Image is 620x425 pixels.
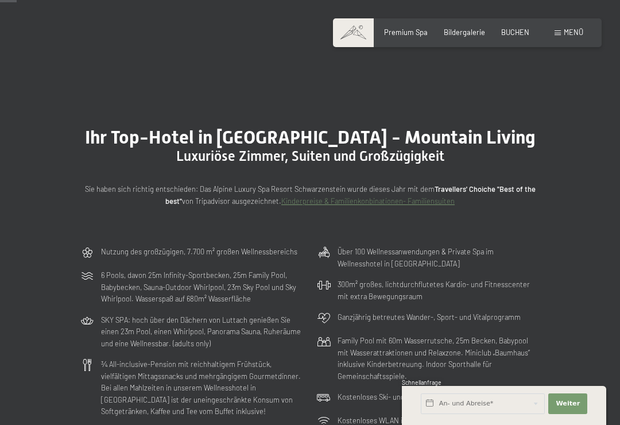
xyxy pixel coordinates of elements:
[281,196,455,206] a: Kinderpreise & Familienkonbinationen- Familiensuiten
[402,379,441,386] span: Schnellanfrage
[101,246,297,257] p: Nutzung des großzügigen, 7.700 m² großen Wellnessbereichs
[338,246,540,269] p: Über 100 Wellnessanwendungen & Private Spa im Wellnesshotel in [GEOGRAPHIC_DATA]
[384,28,428,37] a: Premium Spa
[338,335,540,382] p: Family Pool mit 60m Wasserrutsche, 25m Becken, Babypool mit Wasserattraktionen und Relaxzone. Min...
[444,28,485,37] a: Bildergalerie
[338,279,540,302] p: 300m² großes, lichtdurchflutetes Kardio- und Fitnesscenter mit extra Bewegungsraum
[501,28,529,37] a: BUCHEN
[338,391,454,403] p: Kostenloses Ski- und Wandershuttle
[101,269,303,304] p: 6 Pools, davon 25m Infinity-Sportbecken, 25m Family Pool, Babybecken, Sauna-Outdoor Whirlpool, 23...
[85,126,536,148] span: Ihr Top-Hotel in [GEOGRAPHIC_DATA] - Mountain Living
[101,358,303,417] p: ¾ All-inclusive-Pension mit reichhaltigem Frühstück, vielfältigen Mittagssnacks und mehrgängigem ...
[556,399,580,408] span: Weiter
[165,184,536,205] strong: Travellers' Choiche "Best of the best"
[338,311,521,323] p: Ganzjährig betreutes Wander-, Sport- und Vitalprogramm
[548,393,587,414] button: Weiter
[564,28,583,37] span: Menü
[176,148,444,164] span: Luxuriöse Zimmer, Suiten und Großzügigkeit
[80,183,540,207] p: Sie haben sich richtig entschieden: Das Alpine Luxury Spa Resort Schwarzenstein wurde dieses Jahr...
[101,314,303,349] p: SKY SPA: hoch über den Dächern von Luttach genießen Sie einen 23m Pool, einen Whirlpool, Panorama...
